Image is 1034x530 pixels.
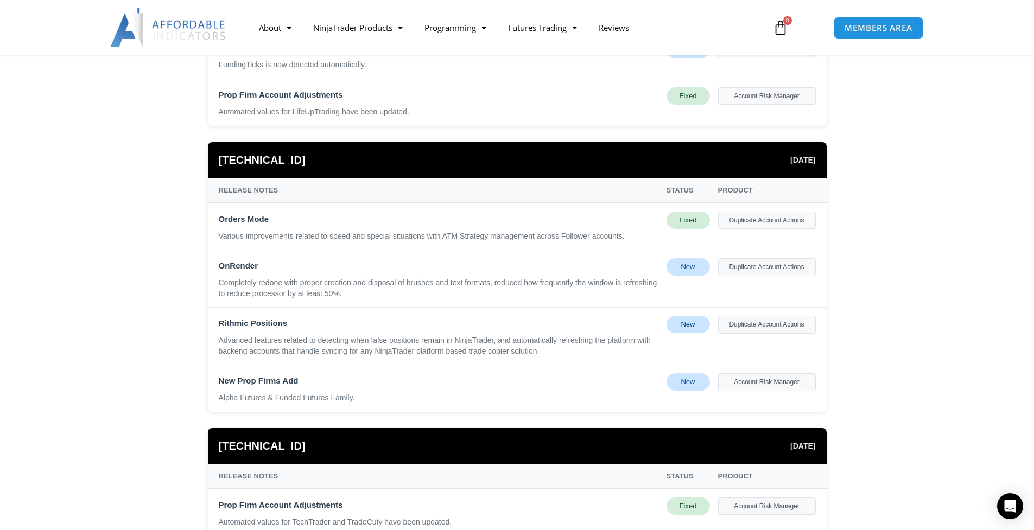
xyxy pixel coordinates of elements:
[219,393,658,404] div: Alpha Futures & Funded Futures Family.
[845,24,912,32] span: MEMBERS AREA
[219,184,658,197] div: Release Notes
[718,258,816,276] div: Duplicate Account Actions
[667,470,710,483] div: Status
[667,497,710,515] div: Fixed
[219,497,658,513] div: Prop Firm Account Adjustments
[667,184,710,197] div: Status
[667,212,710,229] div: Fixed
[219,231,658,242] div: Various improvements related to speed and special situations with ATM Strategy management across ...
[783,16,792,25] span: 0
[588,15,640,40] a: Reviews
[718,497,816,515] div: Account Risk Manager
[718,184,816,197] div: Product
[997,493,1023,519] div: Open Intercom Messenger
[667,87,710,105] div: Fixed
[718,470,816,483] div: Product
[219,517,658,528] div: Automated values for TechTrader and TradeCuty have been updated.
[219,470,658,483] div: Release Notes
[219,335,658,356] div: Advanced features related to detecting when false positions remain in NinjaTrader, and automatica...
[219,150,306,170] span: [TECHNICAL_ID]
[219,278,658,299] div: Completely redone with proper creation and disposal of brushes and text formats, reduced how freq...
[219,258,658,273] div: OnRender
[219,316,658,331] div: Rithmic Positions
[219,87,658,103] div: Prop Firm Account Adjustments
[790,439,815,453] span: [DATE]
[667,316,710,333] div: New
[248,15,302,40] a: About
[219,60,658,71] div: FundingTicks is now detected automatically.
[757,12,804,43] a: 0
[718,212,816,229] div: Duplicate Account Actions
[248,15,760,40] nav: Menu
[219,373,658,388] div: New Prop Firms Add
[302,15,414,40] a: NinjaTrader Products
[110,8,227,47] img: LogoAI
[718,87,816,105] div: Account Risk Manager
[790,153,815,167] span: [DATE]
[219,436,306,456] span: [TECHNICAL_ID]
[497,15,588,40] a: Futures Trading
[667,258,710,276] div: New
[667,373,710,391] div: New
[414,15,497,40] a: Programming
[833,17,924,39] a: MEMBERS AREA
[219,107,658,118] div: Automated values for LifeUpTrading have been updated.
[219,212,658,227] div: Orders Mode
[718,316,816,333] div: Duplicate Account Actions
[718,373,816,391] div: Account Risk Manager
